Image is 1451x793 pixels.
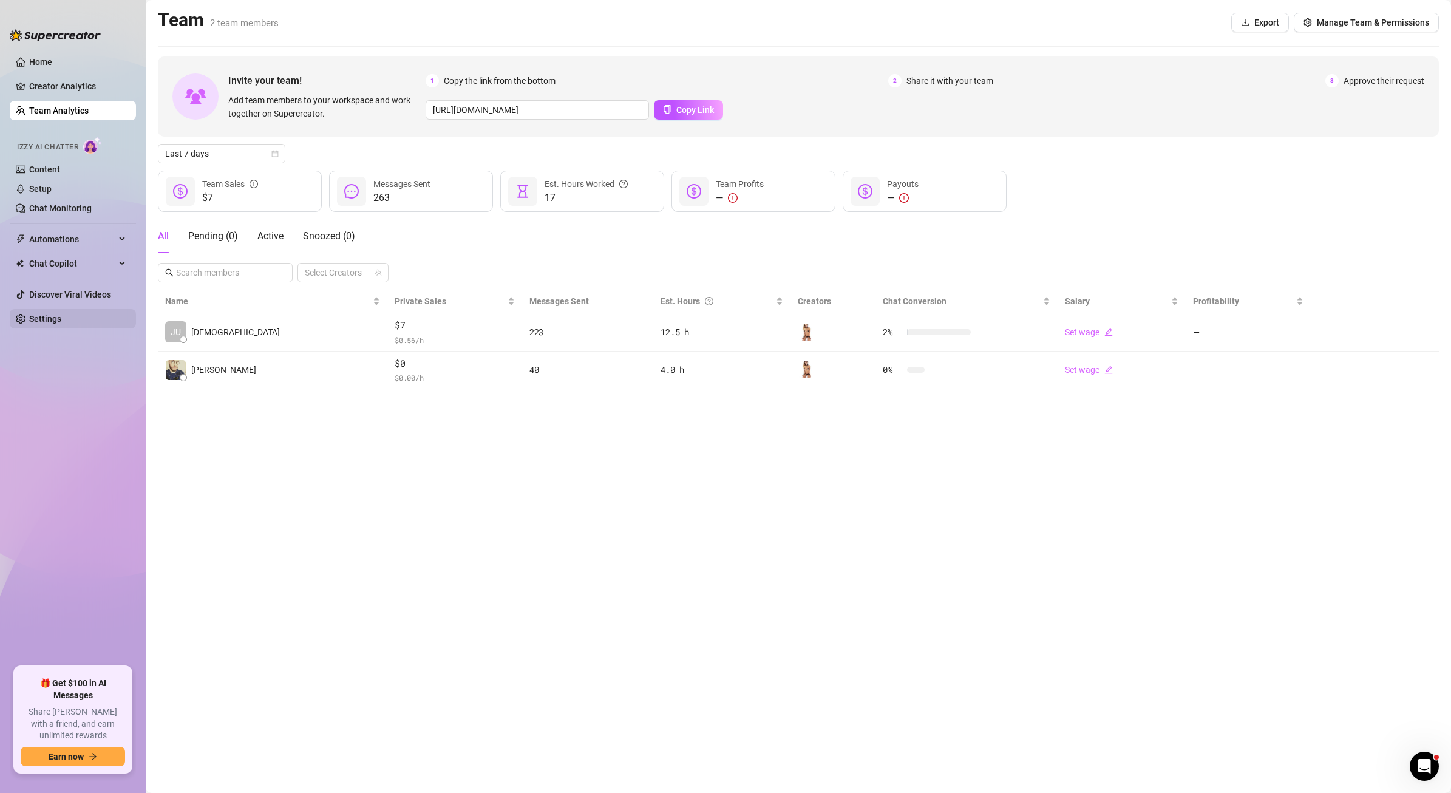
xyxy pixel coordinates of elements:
span: $ 0.00 /h [395,372,515,384]
a: Home [29,57,52,67]
div: 223 [529,325,647,339]
span: Approve their request [1344,74,1424,87]
div: Est. Hours Worked [545,177,628,191]
span: 1 [426,74,439,87]
span: Name [165,294,370,308]
div: 4.0 h [661,363,783,376]
a: Setup [29,184,52,194]
span: calendar [271,150,279,157]
iframe: Intercom live chat [1410,752,1439,781]
span: edit [1104,366,1113,374]
img: Chat Copilot [16,259,24,268]
span: Salary [1065,296,1090,306]
button: Manage Team & Permissions [1294,13,1439,32]
img: Alexandre Nicol… [166,360,186,380]
span: team [375,269,382,276]
input: Search members [176,266,276,279]
span: Chat Conversion [883,296,946,306]
span: Share [PERSON_NAME] with a friend, and earn unlimited rewards [21,706,125,742]
span: $0 [395,356,515,371]
button: Earn nowarrow-right [21,747,125,766]
div: — [716,191,764,205]
span: Payouts [887,179,919,189]
a: Team Analytics [29,106,89,115]
span: thunderbolt [16,234,25,244]
div: All [158,229,169,243]
span: Snoozed ( 0 ) [303,230,355,242]
span: Last 7 days [165,145,278,163]
span: 263 [373,191,430,205]
span: dollar-circle [858,184,872,199]
td: — [1186,313,1311,352]
span: download [1241,18,1249,27]
a: Set wageedit [1065,365,1113,375]
span: $ 0.56 /h [395,334,515,346]
img: Tiffany [798,361,815,378]
span: [PERSON_NAME] [191,363,256,376]
span: [DEMOGRAPHIC_DATA] [191,325,280,339]
span: Chat Copilot [29,254,115,273]
span: setting [1303,18,1312,27]
span: 2 % [883,325,902,339]
span: JU [171,325,181,339]
div: 12.5 h [661,325,783,339]
span: Private Sales [395,296,446,306]
span: Automations [29,230,115,249]
span: question-circle [619,177,628,191]
span: hourglass [515,184,530,199]
span: Copy the link from the bottom [444,74,556,87]
span: Messages Sent [373,179,430,189]
span: Export [1254,18,1279,27]
button: Export [1231,13,1289,32]
div: Est. Hours [661,294,773,308]
button: Copy Link [654,100,723,120]
div: Pending ( 0 ) [188,229,238,243]
a: Discover Viral Videos [29,290,111,299]
a: Settings [29,314,61,324]
span: Izzy AI Chatter [17,141,78,153]
th: Name [158,290,387,313]
a: Chat Monitoring [29,203,92,213]
span: Profitability [1193,296,1239,306]
a: Set wageedit [1065,327,1113,337]
span: exclamation-circle [899,193,909,203]
th: Creators [790,290,875,313]
img: logo-BBDzfeDw.svg [10,29,101,41]
span: 3 [1325,74,1339,87]
span: $7 [395,318,515,333]
span: 0 % [883,363,902,376]
span: dollar-circle [173,184,188,199]
span: Copy Link [676,105,714,115]
span: info-circle [250,177,258,191]
span: Share it with your team [906,74,993,87]
img: Tiffany [798,324,815,341]
span: Invite your team! [228,73,426,88]
span: Messages Sent [529,296,589,306]
img: AI Chatter [83,137,102,154]
span: exclamation-circle [728,193,738,203]
div: — [887,191,919,205]
a: Creator Analytics [29,77,126,96]
span: Add team members to your workspace and work together on Supercreator. [228,94,421,120]
span: $7 [202,191,258,205]
span: message [344,184,359,199]
div: Team Sales [202,177,258,191]
span: dollar-circle [687,184,701,199]
h2: Team [158,9,279,32]
span: Earn now [49,752,84,761]
span: 🎁 Get $100 in AI Messages [21,678,125,701]
span: edit [1104,328,1113,336]
span: 17 [545,191,628,205]
span: copy [663,105,671,114]
span: arrow-right [89,752,97,761]
span: Manage Team & Permissions [1317,18,1429,27]
a: Content [29,165,60,174]
span: search [165,268,174,277]
td: — [1186,352,1311,390]
span: Active [257,230,284,242]
span: 2 team members [210,18,279,29]
span: question-circle [705,294,713,308]
span: Team Profits [716,179,764,189]
span: 2 [888,74,902,87]
div: 40 [529,363,647,376]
